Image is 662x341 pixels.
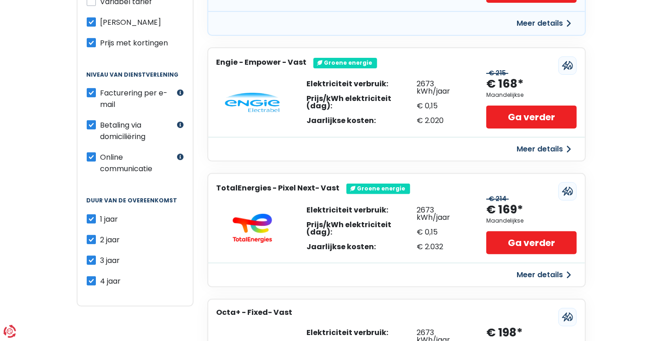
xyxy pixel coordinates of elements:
a: Ga verder [486,106,576,129]
div: € 214 [486,195,509,203]
div: 2673 kWh/jaar [417,80,468,95]
label: Facturering per e-mail [100,87,175,110]
div: € 215 [486,69,508,77]
span: 1 jaar [100,214,118,224]
div: Jaarlijkse kosten: [306,243,417,251]
button: Meer details [512,141,577,157]
legend: Duur van de overeenkomst [87,197,184,213]
button: Meer details [512,15,577,32]
div: Groene energie [346,184,410,194]
span: 3 jaar [100,255,120,266]
div: € 168* [486,77,523,92]
span: 4 jaar [100,276,121,286]
div: € 2.020 [417,117,468,124]
div: € 169* [486,202,523,218]
legend: Niveau van dienstverlening [87,72,184,87]
label: Betaling via domiciliëring [100,119,175,142]
span: [PERSON_NAME] [100,17,161,28]
div: 2673 kWh/jaar [417,207,468,221]
div: Prijs/kWh elektriciteit (dag): [306,95,417,110]
label: Online communicatie [100,151,175,174]
h3: Engie - Empower - Vast [217,58,307,67]
div: € 2.032 [417,243,468,251]
div: Prijs/kWh elektriciteit (dag): [306,221,417,236]
div: Elektriciteit verbruik: [306,80,417,88]
div: Groene energie [313,58,377,68]
div: € 0,15 [417,229,468,236]
a: Ga verder [486,231,576,254]
span: Prijs met kortingen [100,38,168,48]
div: Elektriciteit verbruik: [306,207,417,214]
h3: Octa+ - Fixed- Vast [217,308,293,317]
h3: TotalEnergies - Pixel Next- Vast [217,184,340,192]
div: Maandelijkse [486,92,523,98]
img: Engie [225,93,280,113]
button: Meer details [512,267,577,283]
span: 2 jaar [100,235,120,245]
div: Elektriciteit verbruik: [306,329,417,336]
div: Jaarlijkse kosten: [306,117,417,124]
div: € 0,15 [417,102,468,110]
div: Maandelijkse [486,218,523,224]
div: € 198* [486,325,523,341]
img: TotalEnergies [225,213,280,243]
